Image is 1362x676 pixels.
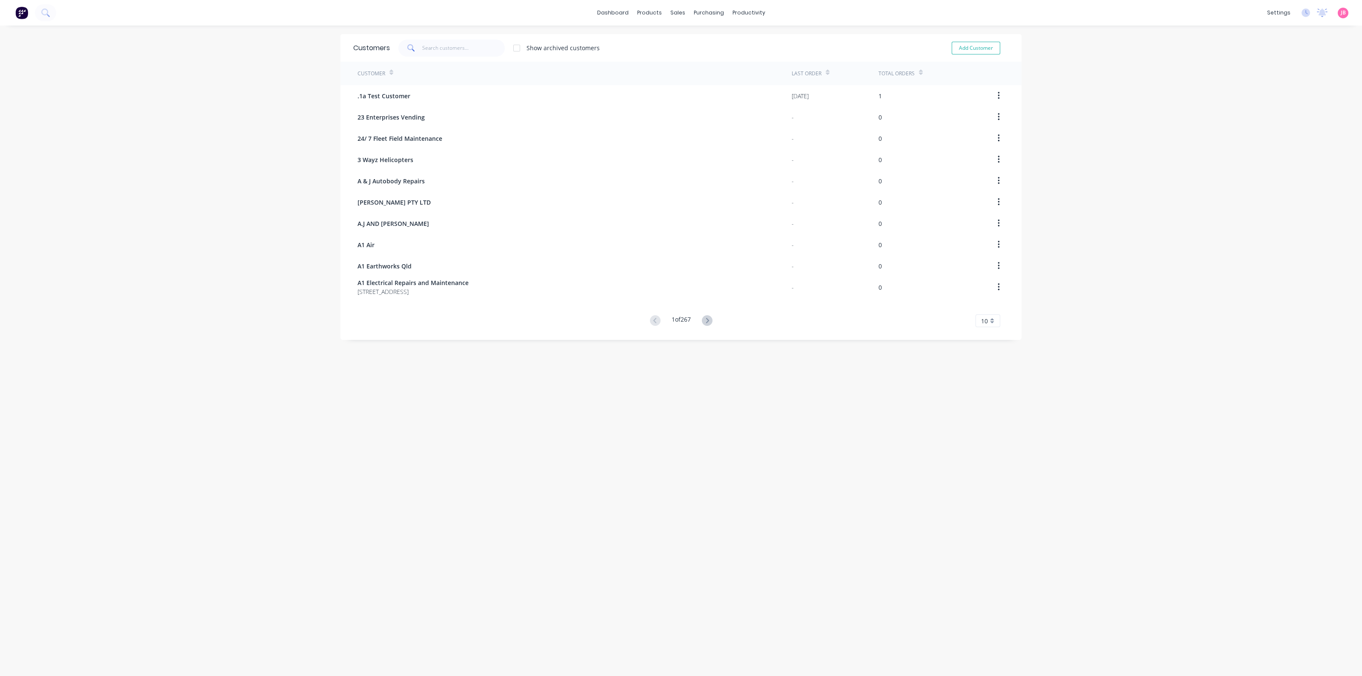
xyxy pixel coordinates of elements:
div: Show archived customers [526,43,600,52]
span: .1a Test Customer [358,91,410,100]
span: A1 Electrical Repairs and Maintenance [358,278,469,287]
div: [DATE] [792,91,809,100]
div: settings [1263,6,1295,19]
div: purchasing [690,6,728,19]
a: dashboard [593,6,633,19]
div: - [792,155,794,164]
div: - [792,283,794,292]
div: - [792,198,794,207]
div: 0 [878,240,882,249]
span: 23 Enterprises Vending [358,113,425,122]
span: JB [1341,9,1346,17]
img: Factory [15,6,28,19]
div: 0 [878,283,882,292]
div: - [792,177,794,185]
div: - [792,219,794,228]
div: Customers [353,43,390,53]
span: A1 Earthworks Qld [358,262,412,271]
div: sales [666,6,690,19]
span: A1 Air [358,240,375,249]
div: - [792,134,794,143]
input: Search customers... [422,40,505,57]
div: 0 [878,155,882,164]
div: 1 of 267 [672,315,691,327]
span: [PERSON_NAME] PTY LTD [358,198,431,207]
div: - [792,240,794,249]
span: 3 Wayz Helicopters [358,155,413,164]
button: Add Customer [952,42,1000,54]
div: 0 [878,198,882,207]
div: - [792,262,794,271]
div: productivity [728,6,770,19]
div: - [792,113,794,122]
span: [STREET_ADDRESS] [358,287,469,296]
div: Last Order [792,70,821,77]
div: 0 [878,134,882,143]
div: 0 [878,262,882,271]
div: 0 [878,177,882,185]
div: Customer [358,70,385,77]
span: 10 [981,317,988,325]
div: Total Orders [878,70,915,77]
div: products [633,6,666,19]
div: 0 [878,113,882,122]
div: 0 [878,219,882,228]
div: 1 [878,91,882,100]
span: A.J AND [PERSON_NAME] [358,219,429,228]
span: A & J Autobody Repairs [358,177,425,185]
span: 24/ 7 Fleet Field Maintenance [358,134,442,143]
